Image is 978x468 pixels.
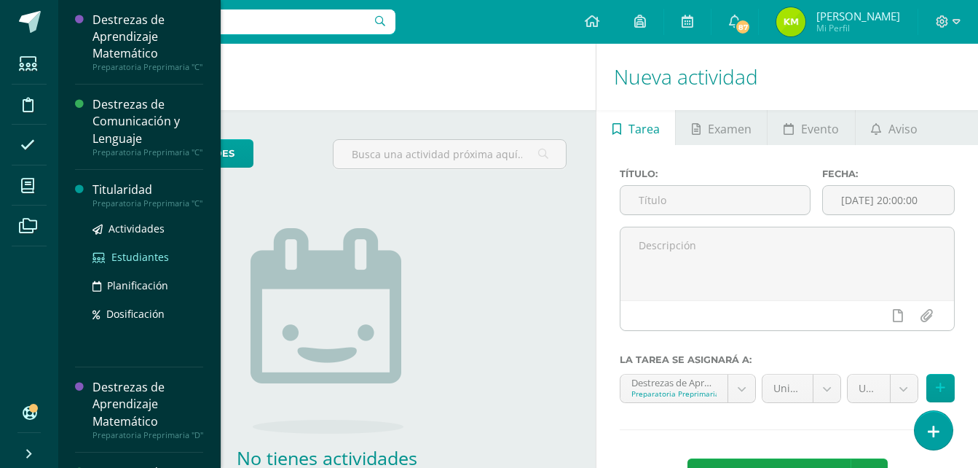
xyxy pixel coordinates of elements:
div: Destrezas de Comunicación y Lenguaje [92,96,203,147]
a: Destrezas de Comunicación y LenguajePreparatoria Preprimaria "C" [92,96,203,157]
div: Preparatoria Preprimaria "C" [92,147,203,157]
span: Aviso [888,112,918,147]
span: Unidad 4 [773,375,802,402]
a: Dosificación [92,305,203,322]
div: Destrezas de Aprendizaje Matemático [92,379,203,429]
a: Destrezas de Aprendizaje MatemáticoPreparatoria Preprimaria "D" [92,379,203,440]
div: Preparatoria Preprimaria "C" [92,198,203,208]
a: Tarea [596,110,675,145]
label: La tarea se asignará a: [620,354,955,365]
a: Aviso [856,110,934,145]
span: Tarea [628,112,660,147]
input: Fecha de entrega [823,186,954,214]
input: Busca un usuario... [68,9,395,34]
a: UAP (100.0%) [848,375,918,402]
span: Dosificación [106,307,165,321]
input: Busca una actividad próxima aquí... [334,140,566,168]
a: Unidad 4 [762,375,840,402]
label: Fecha: [822,168,955,179]
input: Título [620,186,810,214]
span: Examen [708,112,752,147]
div: Preparatoria Preprimaria "C" [92,62,203,72]
span: UAP (100.0%) [859,375,879,402]
div: Preparatoria Preprimaria [631,389,717,399]
a: Examen [676,110,767,145]
span: [PERSON_NAME] [816,9,900,23]
span: Evento [801,112,839,147]
a: Planificación [92,277,203,294]
span: Mi Perfil [816,22,900,34]
a: Actividades [92,220,203,237]
span: Planificación [107,278,168,292]
a: Evento [768,110,854,145]
img: 791a9fc197a6c83ed4a942984ab6aac5.png [776,7,805,36]
div: Titularidad [92,182,203,198]
a: TitularidadPreparatoria Preprimaria "C" [92,182,203,208]
div: Preparatoria Preprimaria "D" [92,430,203,440]
div: Destrezas de Aprendizaje Matemático 'C' [631,375,717,389]
div: Destrezas de Aprendizaje Matemático [92,12,203,62]
a: Destrezas de Aprendizaje MatemáticoPreparatoria Preprimaria "C" [92,12,203,72]
span: Actividades [109,222,165,235]
h1: Actividades [76,44,578,110]
a: Estudiantes [92,249,203,265]
label: Título: [620,168,811,179]
a: Destrezas de Aprendizaje Matemático 'C'Preparatoria Preprimaria [620,375,755,402]
span: 87 [735,19,751,35]
h1: Nueva actividad [614,44,961,110]
span: Estudiantes [111,250,169,264]
img: no_activities.png [251,228,403,434]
